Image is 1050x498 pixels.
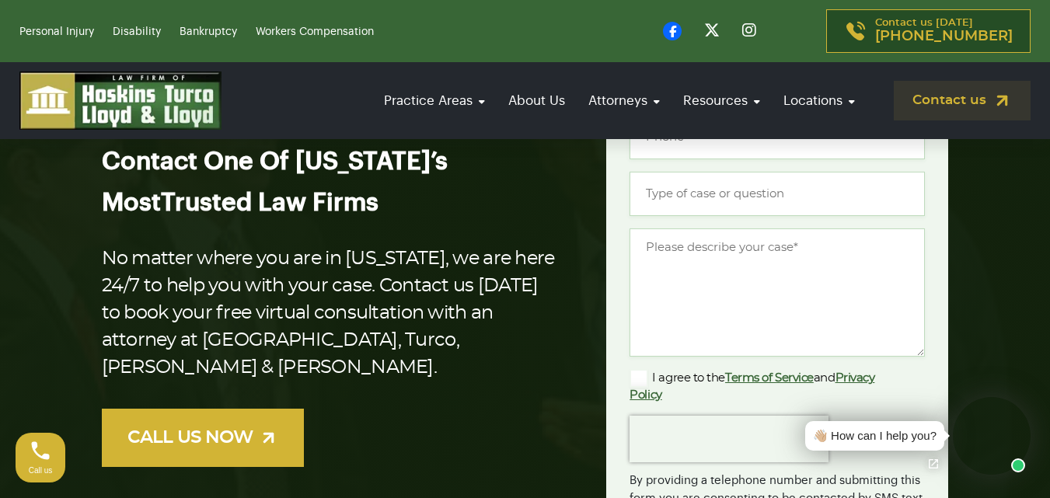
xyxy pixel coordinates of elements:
[875,29,1013,44] span: [PHONE_NUMBER]
[776,78,863,123] a: Locations
[19,71,222,130] img: logo
[725,372,814,384] a: Terms of Service
[102,149,448,174] span: Contact One Of [US_STATE]’s
[826,9,1031,53] a: Contact us [DATE][PHONE_NUMBER]
[102,190,161,215] span: Most
[161,190,378,215] span: Trusted Law Firms
[894,81,1031,120] a: Contact us
[102,246,557,381] p: No matter where you are in [US_STATE], we are here 24/7 to help you with your case. Contact us [D...
[180,26,237,37] a: Bankruptcy
[630,172,925,216] input: Type of case or question
[256,26,374,37] a: Workers Compensation
[501,78,573,123] a: About Us
[630,369,900,403] label: I agree to the and
[581,78,668,123] a: Attorneys
[875,18,1013,44] p: Contact us [DATE]
[376,78,493,123] a: Practice Areas
[19,26,94,37] a: Personal Injury
[113,26,161,37] a: Disability
[29,466,53,475] span: Call us
[675,78,768,123] a: Resources
[813,427,937,445] div: 👋🏼 How can I help you?
[917,448,950,480] a: Open chat
[259,428,278,448] img: arrow-up-right-light.svg
[630,416,828,462] iframe: reCAPTCHA
[102,409,304,467] a: CALL US NOW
